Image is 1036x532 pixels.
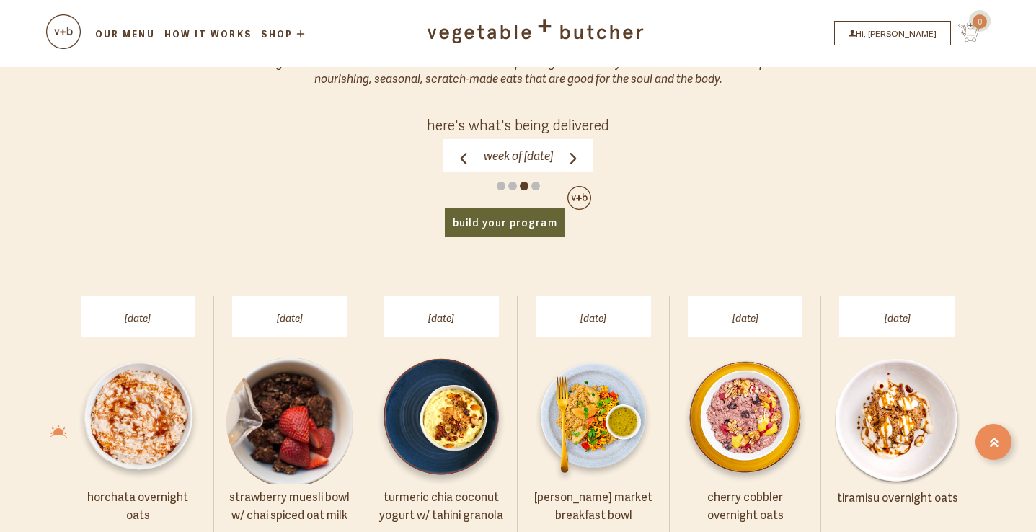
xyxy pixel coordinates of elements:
[484,146,553,165] label: Week of [DATE]
[378,358,505,484] img: Turmeric Chia Coconut Yogurt w/ Tahini Granola
[682,487,809,524] p: Cherry Cobbler Overnight Oats
[833,488,961,507] p: Tiramisu Overnight Oats
[834,21,951,45] a: Hi, [PERSON_NAME]
[530,487,657,524] p: [PERSON_NAME] Market Breakfast Bowl
[93,27,157,40] a: Our Menu
[212,54,825,115] div: We let ingredients be themselves and commit to the craft that goes into truly memorable meals. An...
[445,208,565,236] a: build your program
[833,358,961,487] img: Tiramisu Overnight Oats
[951,30,980,45] a: 0
[259,29,309,39] a: Shop
[530,358,657,484] img: Farmer’s Market Breakfast Bowl
[688,296,803,338] h4: [DATE]
[682,358,809,484] img: Cherry Cobbler Overnight Oats
[226,487,353,524] p: Strawberry Muesli Bowl w/ Chai Spiced Oat Milk
[232,296,347,338] h4: [DATE]
[567,186,591,210] img: cart
[46,115,990,133] div: here's what's being delivered
[384,296,500,338] h4: [DATE]
[226,358,353,487] img: Strawberry Muesli Bowl w/ Chai Spiced Oat Milk
[378,487,505,524] p: Turmeric Chia Coconut Yogurt w/ Tahini Granola
[536,296,651,338] h4: [DATE]
[162,27,254,40] a: How it Works
[839,296,955,338] h4: [DATE]
[973,14,987,29] span: 0
[46,14,81,49] img: cart
[75,487,202,524] p: Horchata Overnight Oats
[81,296,196,338] h4: [DATE]
[75,358,202,482] img: Horchata Overnight Oats
[958,22,980,42] img: cart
